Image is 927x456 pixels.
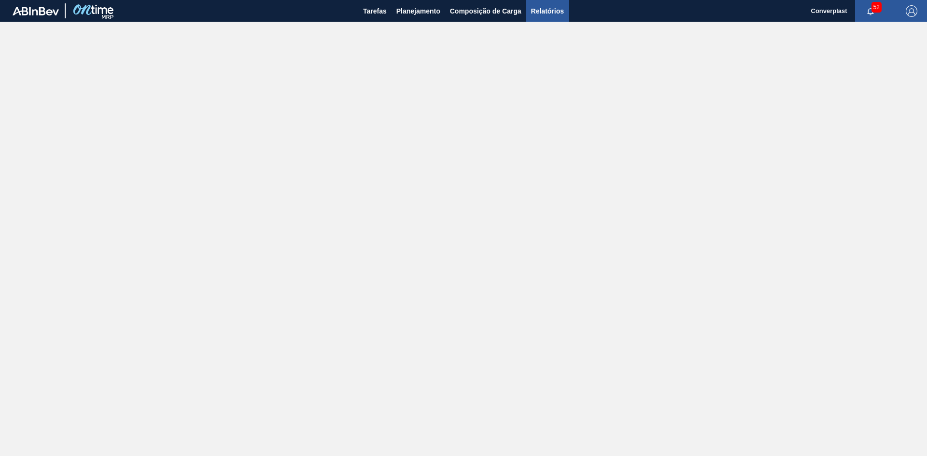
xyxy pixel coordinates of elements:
button: Notificações [855,4,886,18]
span: Composição de Carga [450,5,521,17]
span: Relatórios [531,5,564,17]
img: TNhmsLtSVTkK8tSr43FrP2fwEKptu5GPRR3wAAAABJRU5ErkJggg== [13,7,59,15]
span: 52 [871,2,882,13]
img: Logout [906,5,917,17]
span: Tarefas [363,5,387,17]
span: Planejamento [396,5,440,17]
